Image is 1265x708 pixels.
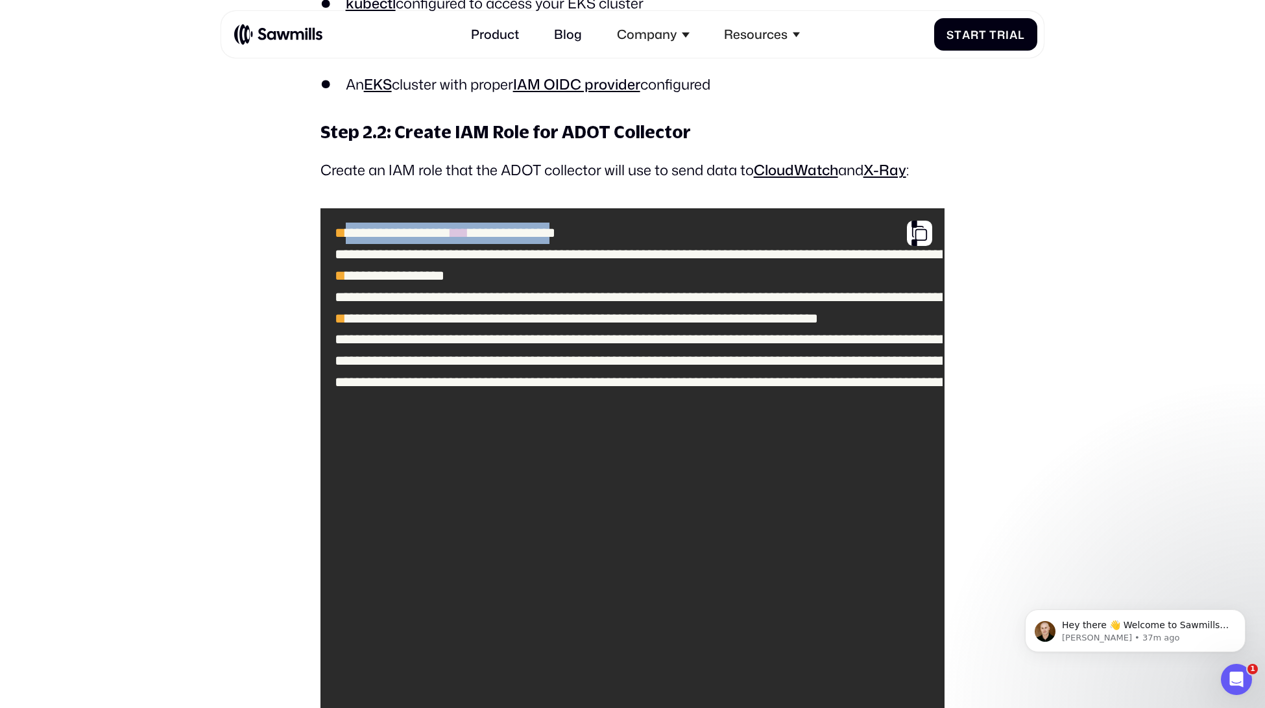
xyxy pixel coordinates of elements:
span: t [954,28,962,41]
a: CloudWatch [754,160,838,180]
span: a [1009,28,1018,41]
a: X-Ray [863,160,906,180]
iframe: Intercom live chat [1221,664,1252,695]
span: 1 [1247,664,1258,674]
a: StartTrial [934,18,1037,51]
a: EKS [364,74,392,94]
iframe: Intercom notifications message [1006,582,1265,673]
div: Company [607,18,699,52]
span: Hey there 👋 Welcome to Sawmills. The smart telemetry management platform that solves cost, qualit... [56,38,223,112]
span: i [1006,28,1009,41]
span: a [962,28,970,41]
span: t [979,28,987,41]
div: Company [617,27,677,42]
li: An cluster with proper configured [320,74,945,95]
span: S [946,28,954,41]
p: Message from Winston, sent 37m ago [56,50,224,62]
span: r [997,28,1006,41]
h4: Step 2.2: Create IAM Role for ADOT Collector [320,120,945,143]
a: Product [462,18,529,52]
p: Create an IAM role that the ADOT collector will use to send data to and : [320,157,945,182]
a: IAM OIDC provider [513,74,640,94]
a: Blog [544,18,591,52]
span: l [1018,28,1025,41]
span: T [989,28,997,41]
span: r [970,28,979,41]
div: Resources [715,18,810,52]
div: Resources [724,27,788,42]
